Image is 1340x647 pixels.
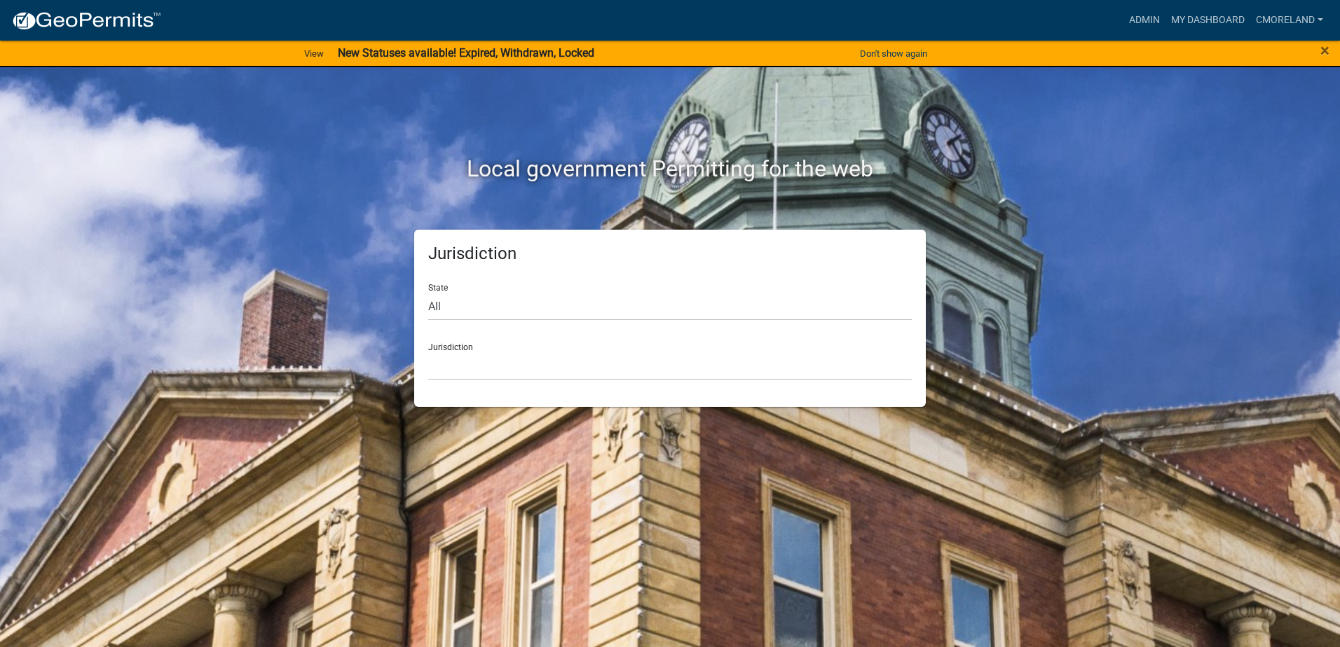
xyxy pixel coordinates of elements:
[1320,41,1329,60] span: ×
[428,244,912,264] h5: Jurisdiction
[299,42,329,65] a: View
[281,155,1059,182] h2: Local government Permitting for the web
[1320,42,1329,59] button: Close
[1165,7,1250,34] a: My Dashboard
[854,42,933,65] button: Don't show again
[338,46,594,60] strong: New Statuses available! Expired, Withdrawn, Locked
[1250,7,1329,34] a: cmoreland
[1123,7,1165,34] a: Admin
